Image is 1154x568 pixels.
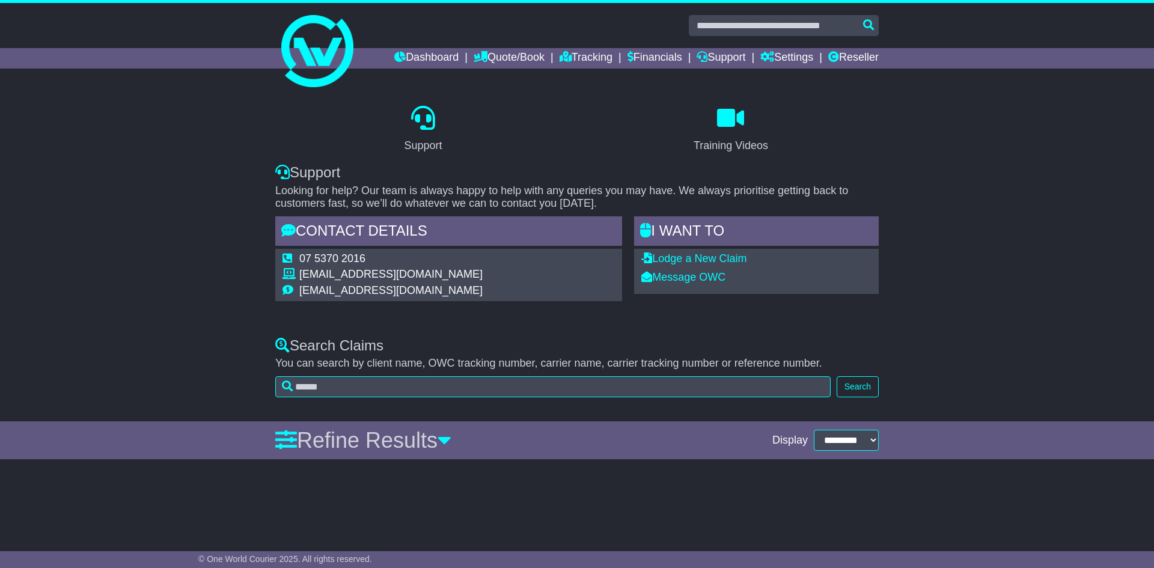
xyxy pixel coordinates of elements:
[275,216,622,249] div: Contact Details
[828,48,879,69] a: Reseller
[299,252,483,269] td: 07 5370 2016
[275,164,879,182] div: Support
[627,48,682,69] a: Financials
[198,554,372,564] span: © One World Courier 2025. All rights reserved.
[404,138,442,154] div: Support
[641,271,725,283] a: Message OWC
[275,357,879,370] p: You can search by client name, OWC tracking number, carrier name, carrier tracking number or refe...
[275,185,879,210] p: Looking for help? Our team is always happy to help with any queries you may have. We always prior...
[760,48,813,69] a: Settings
[396,102,450,158] a: Support
[686,102,776,158] a: Training Videos
[697,48,745,69] a: Support
[275,428,451,453] a: Refine Results
[641,252,746,264] a: Lodge a New Claim
[694,138,768,154] div: Training Videos
[772,434,808,447] span: Display
[837,376,879,397] button: Search
[634,216,879,249] div: I WANT to
[299,268,483,284] td: [EMAIL_ADDRESS][DOMAIN_NAME]
[560,48,612,69] a: Tracking
[275,337,879,355] div: Search Claims
[299,284,483,298] td: [EMAIL_ADDRESS][DOMAIN_NAME]
[394,48,459,69] a: Dashboard
[474,48,545,69] a: Quote/Book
